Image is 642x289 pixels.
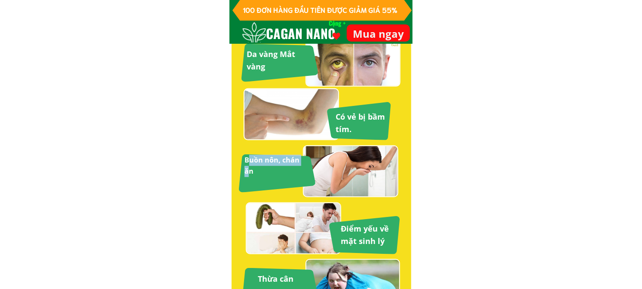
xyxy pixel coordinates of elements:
font: Có vẻ bị bầm tím. [336,111,385,134]
font: Mua ngay [353,27,404,41]
font: Thừa cân [258,274,294,284]
font: Da vàng Mắt vàng [247,49,296,72]
font: Điểm yếu về mặt sinh lý [341,223,389,246]
font: CAGAN NANO [266,24,336,43]
font: Buồn nôn, chán ăn [245,155,300,176]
